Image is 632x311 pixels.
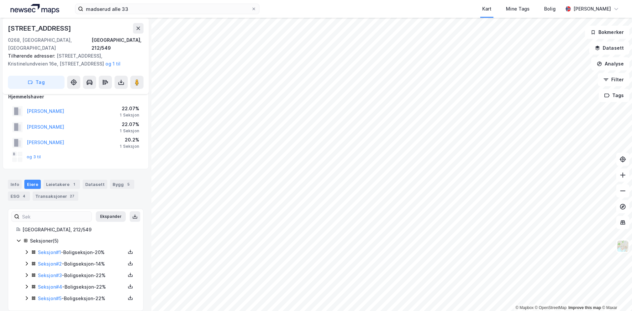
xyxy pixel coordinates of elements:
[83,4,251,14] input: Søk på adresse, matrikkel, gårdeiere, leietakere eller personer
[591,57,629,70] button: Analyse
[544,5,556,13] div: Bolig
[38,249,61,255] a: Seksjon#1
[19,212,92,221] input: Søk
[599,279,632,311] iframe: Chat Widget
[120,113,139,118] div: 1 Seksjon
[585,26,629,39] button: Bokmerker
[38,295,125,302] div: - Boligseksjon - 22%
[92,36,144,52] div: [GEOGRAPHIC_DATA], 212/549
[38,272,125,279] div: - Boligseksjon - 22%
[83,180,107,189] div: Datasett
[535,305,567,310] a: OpenStreetMap
[589,41,629,55] button: Datasett
[120,144,139,149] div: 1 Seksjon
[38,248,125,256] div: - Boligseksjon - 20%
[38,283,125,291] div: - Boligseksjon - 22%
[617,240,629,252] img: Z
[482,5,491,13] div: Kart
[68,193,76,199] div: 27
[38,284,62,290] a: Seksjon#4
[599,89,629,102] button: Tags
[120,128,139,134] div: 1 Seksjon
[71,181,77,188] div: 1
[568,305,601,310] a: Improve this map
[8,93,143,101] div: Hjemmelshaver
[599,279,632,311] div: Kontrollprogram for chat
[125,181,132,188] div: 5
[8,53,57,59] span: Tilhørende adresser:
[38,261,62,267] a: Seksjon#2
[24,180,41,189] div: Eiere
[8,76,65,89] button: Tag
[8,192,30,201] div: ESG
[8,52,138,68] div: [STREET_ADDRESS], Kristinelundveien 16e, [STREET_ADDRESS]
[38,260,125,268] div: - Boligseksjon - 14%
[120,120,139,128] div: 22.07%
[506,5,530,13] div: Mine Tags
[515,305,534,310] a: Mapbox
[110,180,134,189] div: Bygg
[8,36,92,52] div: 0268, [GEOGRAPHIC_DATA], [GEOGRAPHIC_DATA]
[120,136,139,144] div: 20.2%
[573,5,611,13] div: [PERSON_NAME]
[21,193,27,199] div: 4
[43,180,80,189] div: Leietakere
[11,4,59,14] img: logo.a4113a55bc3d86da70a041830d287a7e.svg
[96,211,126,222] button: Ekspander
[30,237,135,245] div: Seksjoner ( 5 )
[22,226,135,234] div: [GEOGRAPHIC_DATA], 212/549
[8,23,72,34] div: [STREET_ADDRESS]
[120,105,139,113] div: 22.07%
[598,73,629,86] button: Filter
[33,192,78,201] div: Transaksjoner
[8,180,22,189] div: Info
[38,272,62,278] a: Seksjon#3
[38,296,62,301] a: Seksjon#5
